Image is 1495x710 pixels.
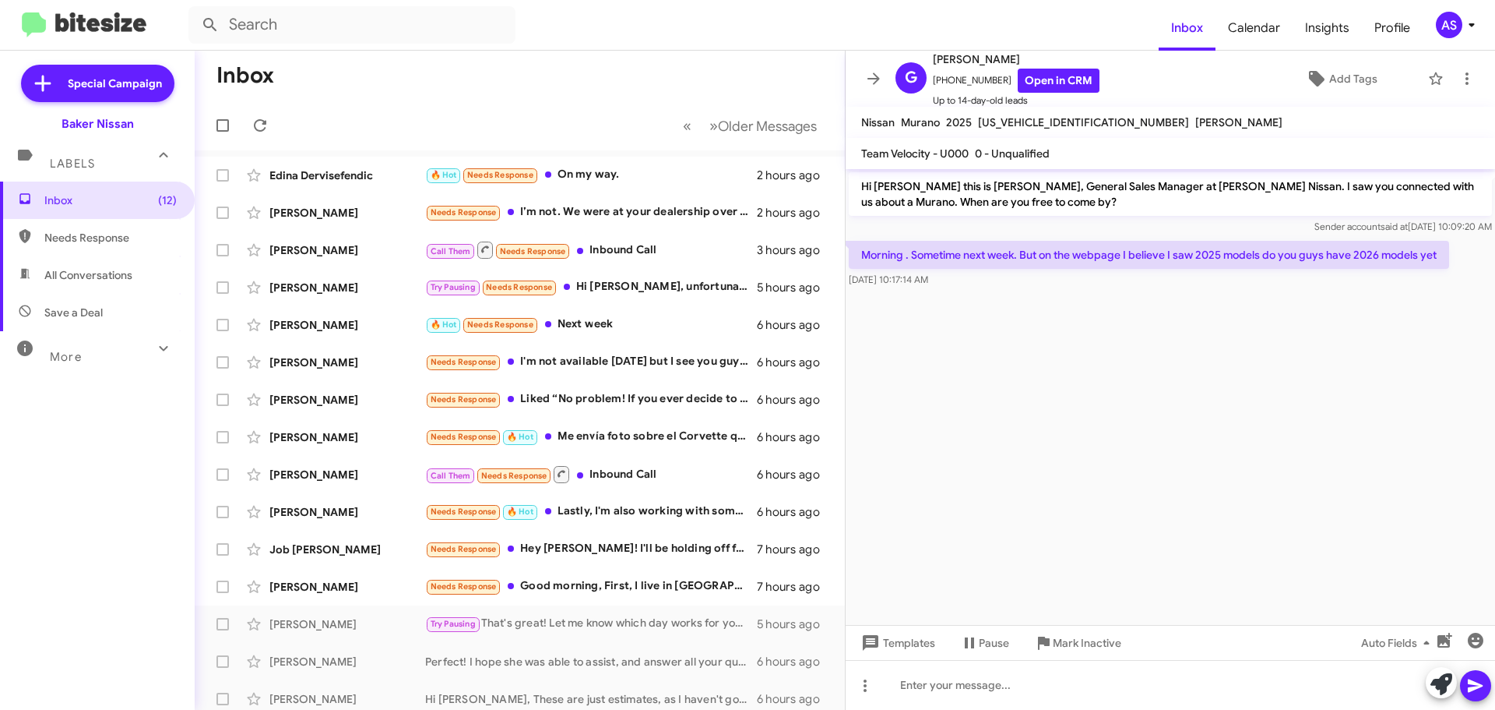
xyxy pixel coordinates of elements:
span: Needs Response [431,207,497,217]
div: [PERSON_NAME] [269,504,425,520]
button: Mark Inactive [1022,629,1134,657]
span: Sender account [DATE] 10:09:20 AM [1314,221,1492,232]
div: On my way. [425,166,757,184]
span: Needs Response [431,432,497,442]
a: Profile [1362,5,1423,51]
span: More [50,350,82,364]
div: [PERSON_NAME] [269,579,425,595]
div: 6 hours ago [757,504,832,520]
span: « [683,116,691,136]
span: [PERSON_NAME] [933,50,1099,69]
span: Needs Response [44,230,177,245]
button: Previous [674,110,701,142]
div: [PERSON_NAME] [269,280,425,295]
button: Add Tags [1261,65,1420,93]
div: Inbound Call [425,465,757,484]
span: Labels [50,157,95,171]
span: Needs Response [431,357,497,367]
span: Templates [858,629,935,657]
div: 6 hours ago [757,355,832,370]
button: Auto Fields [1349,629,1448,657]
div: [PERSON_NAME] [269,242,425,258]
span: Call Them [431,246,471,256]
div: Job [PERSON_NAME] [269,542,425,557]
span: Needs Response [431,581,497,592]
div: [PERSON_NAME] [269,205,425,221]
span: Try Pausing [431,619,476,629]
div: Inbound Call [425,240,757,260]
span: Needs Response [500,246,566,256]
div: [PERSON_NAME] [269,392,425,408]
div: I’m not. We were at your dealership over weekend and had the worse experience ever! We will never... [425,203,757,221]
span: Up to 14-day-old leads [933,93,1099,108]
span: Special Campaign [68,76,162,91]
span: 🔥 Hot [431,320,457,330]
div: Hey [PERSON_NAME]! I'll be holding off for a bit thanks for reaching out [425,540,757,558]
span: All Conversations [44,267,132,283]
div: 6 hours ago [757,467,832,482]
div: 6 hours ago [757,317,832,333]
span: Mark Inactive [1053,629,1121,657]
div: Hi [PERSON_NAME], These are just estimates, as I haven't gotten to sit inside, and test drive you... [425,691,757,707]
div: [PERSON_NAME] [269,691,425,707]
span: Needs Response [481,471,547,481]
div: Edina Dervisefendic [269,168,425,183]
button: Next [700,110,826,142]
span: Needs Response [467,320,533,330]
span: 🔥 Hot [431,170,457,180]
div: Perfect! I hope she was able to assist, and answer all your questions. We are here to help you as... [425,654,757,669]
span: 2025 [946,115,972,129]
span: Murano [901,115,940,129]
div: Baker Nissan [62,116,134,132]
div: 6 hours ago [757,691,832,707]
span: Needs Response [486,282,552,292]
span: [PERSON_NAME] [1195,115,1282,129]
div: 6 hours ago [757,429,832,445]
span: Pause [979,629,1009,657]
span: Older Messages [718,118,817,135]
a: Open in CRM [1018,69,1099,93]
button: Templates [846,629,948,657]
div: [PERSON_NAME] [269,317,425,333]
span: [DATE] 10:17:14 AM [849,274,928,285]
div: [PERSON_NAME] [269,467,425,482]
div: 5 hours ago [757,616,832,632]
div: 2 hours ago [757,168,832,183]
span: Inbox [1159,5,1215,51]
div: Hi [PERSON_NAME], unfortunately I work allday and am usually only available on the weekend. We wi... [425,278,757,296]
div: AS [1436,12,1462,38]
div: 6 hours ago [757,392,832,408]
div: 3 hours ago [757,242,832,258]
button: AS [1423,12,1478,38]
span: Nissan [861,115,895,129]
div: Next week [425,316,757,334]
span: Needs Response [431,544,497,554]
div: 6 hours ago [757,654,832,669]
span: 🔥 Hot [507,507,533,517]
span: Needs Response [467,170,533,180]
span: Needs Response [431,394,497,404]
span: Team Velocity - U000 [861,147,969,161]
span: G [905,65,917,90]
div: [PERSON_NAME] [269,355,425,370]
span: Inbox [44,193,177,208]
span: Needs Response [431,507,497,517]
span: Save a Deal [44,305,103,320]
div: 7 hours ago [757,579,832,595]
span: 🔥 Hot [507,432,533,442]
div: 7 hours ago [757,542,832,557]
input: Search [188,6,515,44]
span: said at [1381,221,1408,232]
span: Call Them [431,471,471,481]
span: » [709,116,718,136]
nav: Page navigation example [674,110,826,142]
div: 5 hours ago [757,280,832,295]
a: Calendar [1215,5,1293,51]
div: Me envía foto sobre el Corvette que escribí [425,428,757,446]
a: Insights [1293,5,1362,51]
span: Add Tags [1329,65,1377,93]
div: Liked “No problem! If you ever decide to sell your vehicle, feel free to reach out. We'd be happy... [425,390,757,408]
